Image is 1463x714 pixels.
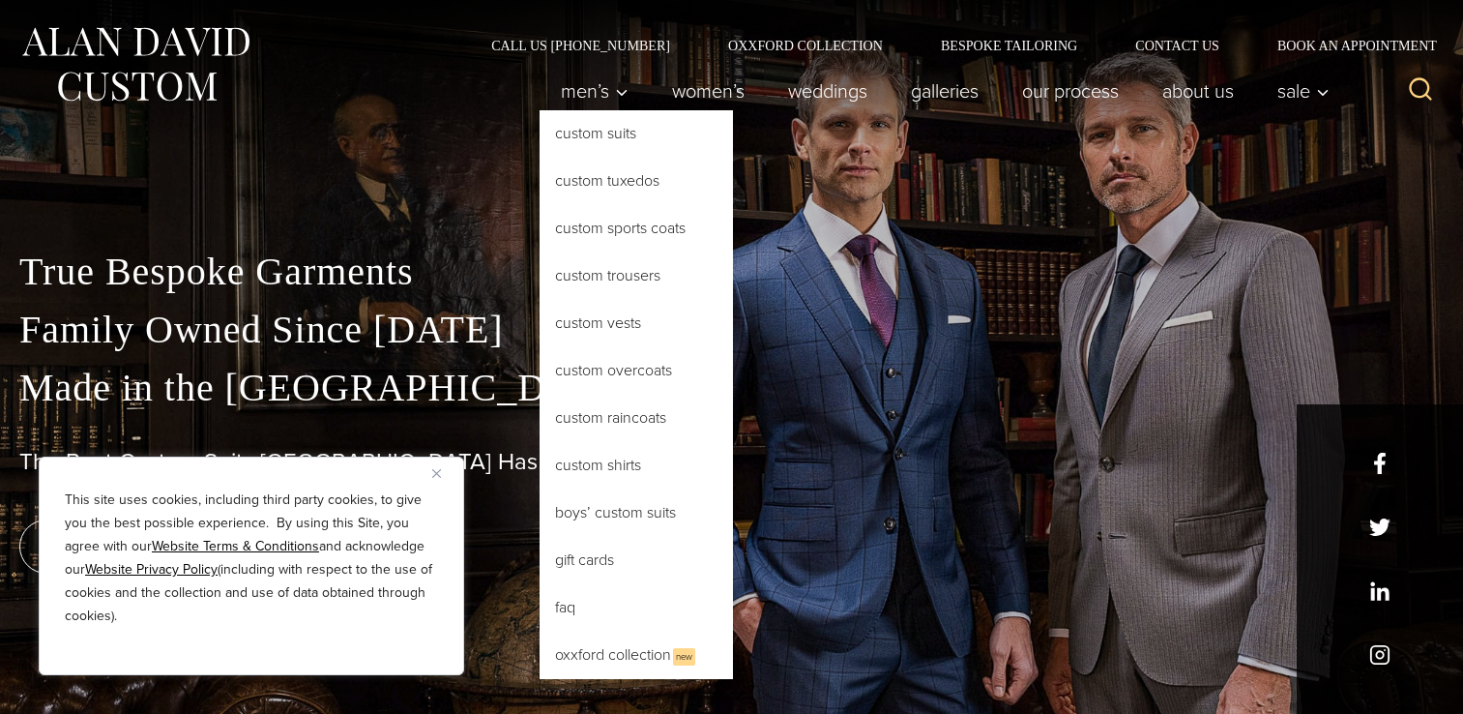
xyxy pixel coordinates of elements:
[540,110,733,157] a: Custom Suits
[462,39,699,52] a: Call Us [PHONE_NUMBER]
[767,72,890,110] a: weddings
[1277,81,1330,101] span: Sale
[1397,68,1444,114] button: View Search Form
[890,72,1001,110] a: Galleries
[651,72,767,110] a: Women’s
[540,537,733,583] a: Gift Cards
[462,39,1444,52] nav: Secondary Navigation
[540,490,733,536] a: Boys’ Custom Suits
[540,347,733,394] a: Custom Overcoats
[540,158,733,204] a: Custom Tuxedos
[912,39,1106,52] a: Bespoke Tailoring
[1001,72,1141,110] a: Our Process
[19,448,1444,476] h1: The Best Custom Suits [GEOGRAPHIC_DATA] Has to Offer
[540,205,733,252] a: Custom Sports Coats
[540,395,733,441] a: Custom Raincoats
[540,442,733,489] a: Custom Shirts
[19,243,1444,417] p: True Bespoke Garments Family Owned Since [DATE] Made in the [GEOGRAPHIC_DATA]
[19,21,251,107] img: Alan David Custom
[432,469,441,478] img: Close
[540,72,1340,110] nav: Primary Navigation
[65,489,438,628] p: This site uses cookies, including third party cookies, to give you the best possible experience. ...
[540,632,733,679] a: Oxxford CollectionNew
[673,648,695,666] span: New
[540,300,733,346] a: Custom Vests
[19,520,290,574] a: book an appointment
[1141,72,1256,110] a: About Us
[540,253,733,299] a: Custom Trousers
[85,559,218,580] a: Website Privacy Policy
[1106,39,1248,52] a: Contact Us
[1248,39,1444,52] a: Book an Appointment
[699,39,912,52] a: Oxxford Collection
[540,584,733,631] a: FAQ
[561,81,629,101] span: Men’s
[432,461,455,485] button: Close
[152,536,319,556] a: Website Terms & Conditions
